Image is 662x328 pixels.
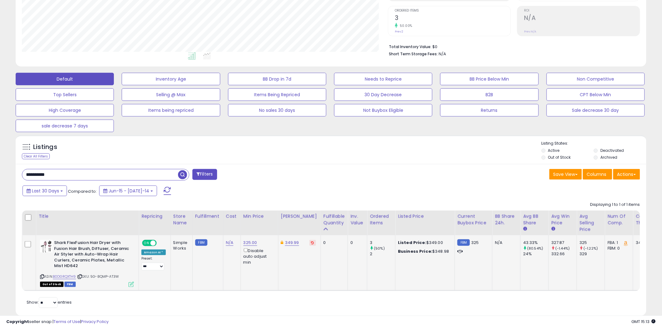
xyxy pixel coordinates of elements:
[583,169,612,180] button: Columns
[122,104,220,117] button: Items being repriced
[608,213,630,226] div: Num of Comp.
[524,30,536,33] small: Prev: N/A
[440,104,538,117] button: Returns
[579,251,605,257] div: 329
[551,213,574,226] div: Avg Win Price
[350,213,364,226] div: Inv. value
[334,73,432,85] button: Needs to Reprice
[600,155,617,160] label: Archived
[192,169,217,180] button: Filters
[6,319,109,325] div: seller snap | |
[523,240,548,246] div: 43.33%
[22,153,50,159] div: Clear All Filters
[323,213,345,226] div: Fulfillable Quantity
[53,274,76,279] a: B0DGRQXTH9
[374,246,385,251] small: (50%)
[389,51,438,57] b: Short Term Storage Fees:
[156,241,166,246] span: OFF
[523,213,546,226] div: Avg BB Share
[243,247,273,265] div: Disable auto adjust min
[77,274,119,279] span: | SKU: 5G-8QMP-AT3W
[440,88,538,101] button: B2B
[555,246,570,251] small: (-1.44%)
[389,42,635,50] li: $0
[109,188,149,194] span: Jun-15 - [DATE]-14
[542,141,646,147] p: Listing States:
[40,282,64,287] span: All listings that are currently out of stock and unavailable for purchase on Amazon
[281,213,318,220] div: [PERSON_NAME]
[173,240,188,251] div: Simple Works
[370,213,393,226] div: Ordered Items
[141,256,166,271] div: Preset:
[38,213,136,220] div: Title
[547,73,645,85] button: Non Competitive
[395,30,403,33] small: Prev: 2
[323,240,343,246] div: 0
[395,9,511,12] span: Ordered Items
[334,104,432,117] button: Not Buybox Eligible
[524,9,640,12] span: ROI
[440,73,538,85] button: BB Price Below Min
[548,155,571,160] label: Out of Stock
[579,240,605,246] div: 325
[195,239,207,246] small: FBM
[495,213,518,226] div: BB Share 24h.
[547,88,645,101] button: CPT Below Min
[243,240,257,246] a: 325.00
[226,213,238,220] div: Cost
[228,73,326,85] button: BB Drop in 7d
[613,169,640,180] button: Actions
[6,319,29,325] strong: Copyright
[16,104,114,117] button: High Coverage
[398,213,452,220] div: Listed Price
[23,186,67,196] button: Last 30 Days
[398,249,450,254] div: $348.98
[398,23,412,28] small: 50.00%
[228,88,326,101] button: Items Being Repriced
[40,240,134,286] div: ASIN:
[590,202,640,208] div: Displaying 1 to 1 of 1 items
[398,240,450,246] div: $349.00
[549,169,582,180] button: Save View
[141,213,168,220] div: Repricing
[195,213,221,220] div: Fulfillment
[141,250,166,255] div: Amazon AI *
[600,148,624,153] label: Deactivated
[370,240,395,246] div: 3
[81,319,109,325] a: Privacy Policy
[68,188,97,194] span: Compared to:
[54,240,130,271] b: Shark FlexFusion Hair Dryer with Fusion Hair Brush, Diffuser, Ceramic Air Styler with Auto-Wrap H...
[551,226,555,232] small: Avg Win Price.
[523,251,548,257] div: 24%
[457,239,470,246] small: FBM
[524,14,640,23] h2: N/A
[370,251,395,257] div: 2
[439,51,446,57] span: N/A
[495,240,516,246] div: N/A
[33,143,57,152] h5: Listings
[99,186,157,196] button: Jun-15 - [DATE]-14
[523,226,527,232] small: Avg BB Share.
[551,240,577,246] div: 327.87
[527,246,543,251] small: (80.54%)
[143,241,150,246] span: ON
[548,148,560,153] label: Active
[285,240,299,246] a: 349.99
[608,240,628,246] div: FBA: 1
[122,88,220,101] button: Selling @ Max
[122,73,220,85] button: Inventory Age
[350,240,362,246] div: 0
[608,246,628,251] div: FBM: 0
[64,282,76,287] span: FBM
[16,88,114,101] button: Top Sellers
[398,240,426,246] b: Listed Price:
[16,73,114,85] button: Default
[471,240,479,246] span: 325
[27,299,72,305] span: Show: entries
[243,213,276,220] div: Min Price
[457,213,490,226] div: Current Buybox Price
[583,246,598,251] small: (-1.22%)
[40,240,53,252] img: 41RmU9EQYzL._SL40_.jpg
[334,88,432,101] button: 30 Day Decrease
[226,240,233,246] a: N/A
